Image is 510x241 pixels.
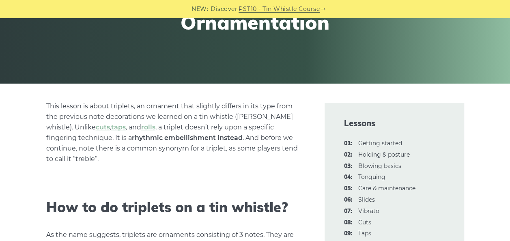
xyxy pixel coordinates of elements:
[344,150,352,160] span: 02:
[358,196,375,203] a: 06:Slides
[344,118,445,129] span: Lessons
[141,123,155,131] a: rolls
[132,134,243,142] strong: rhythmic embellishment instead
[358,207,379,215] a: 07:Vibrato
[111,123,126,131] a: taps
[344,207,352,216] span: 07:
[239,4,320,14] a: PST10 - Tin Whistle Course
[344,184,352,194] span: 05:
[344,218,352,228] span: 08:
[344,229,352,239] span: 09:
[358,219,371,226] a: 08:Cuts
[46,101,305,164] p: This lesson is about triplets, an ornament that slightly differs in its type from the previous no...
[96,123,110,131] a: cuts
[344,139,352,148] span: 01:
[211,4,237,14] span: Discover
[344,161,352,171] span: 03:
[344,195,352,205] span: 06:
[192,4,208,14] span: NEW:
[344,172,352,182] span: 04:
[358,185,415,192] a: 05:Care & maintenance
[46,199,305,216] h2: How to do triplets on a tin whistle?
[358,162,401,170] a: 03:Blowing basics
[358,140,402,147] a: 01:Getting started
[358,151,410,158] a: 02:Holding & posture
[358,173,385,181] a: 04:Tonguing
[358,230,371,237] a: 09:Taps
